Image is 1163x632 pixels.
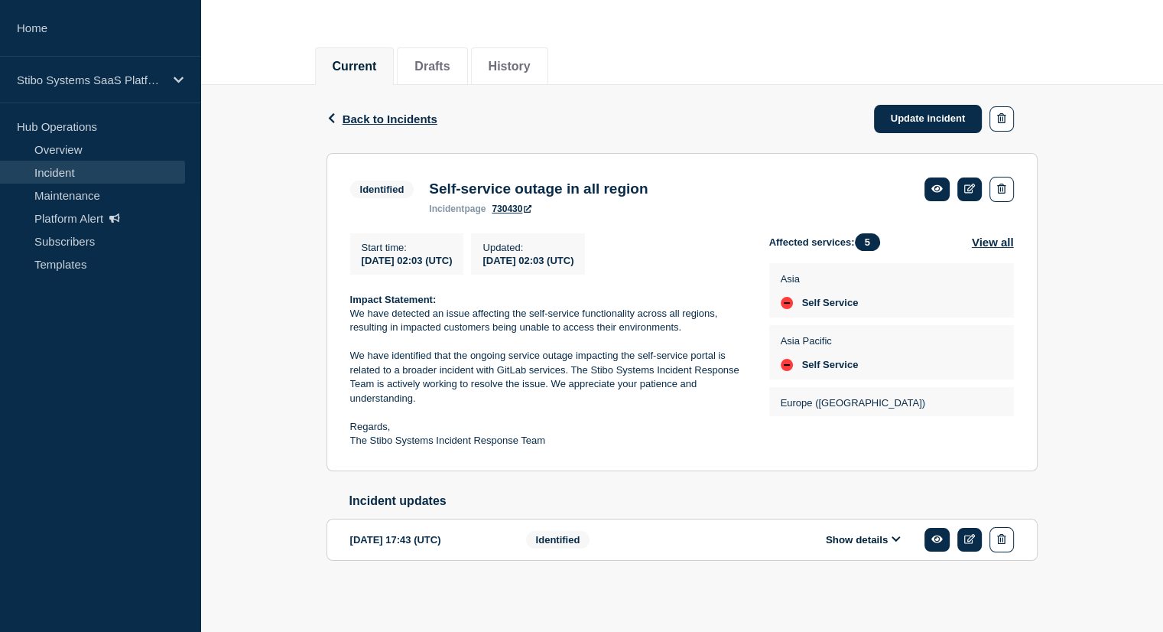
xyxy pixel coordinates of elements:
div: down [781,297,793,309]
button: View all [972,233,1014,251]
div: [DATE] 17:43 (UTC) [350,527,503,552]
p: Asia Pacific [781,335,859,347]
p: Updated : [482,242,573,253]
p: Regards, [350,420,745,434]
strong: Impact Statement: [350,294,437,305]
span: 5 [855,233,880,251]
div: [DATE] 02:03 (UTC) [482,253,573,266]
a: 730430 [492,204,531,214]
button: Current [333,60,377,73]
p: Europe ([GEOGRAPHIC_DATA]) [781,397,926,409]
button: Drafts [414,60,450,73]
p: Asia [781,273,859,285]
p: Stibo Systems SaaS Platform Status [17,73,164,86]
h3: Self-service outage in all region [429,181,648,197]
span: Identified [526,531,590,549]
span: Self Service [802,359,859,371]
span: Self Service [802,297,859,309]
button: Back to Incidents [326,112,437,125]
p: We have detected an issue affecting the self-service functionality across all regions, resulting ... [350,307,745,335]
p: The Stibo Systems Incident Response Team [350,434,745,448]
button: Show details [821,533,905,546]
h2: Incident updates [349,494,1038,508]
p: We have identified that the ongoing service outage impacting the self-service portal is related t... [350,349,745,406]
span: Identified [350,181,414,198]
div: down [781,359,793,371]
span: Affected services: [769,233,888,251]
a: Update incident [874,105,983,133]
p: Start time : [362,242,453,253]
span: incident [429,204,464,214]
p: page [429,204,486,214]
button: History [489,60,531,73]
span: Back to Incidents [343,112,437,125]
span: [DATE] 02:03 (UTC) [362,255,453,266]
